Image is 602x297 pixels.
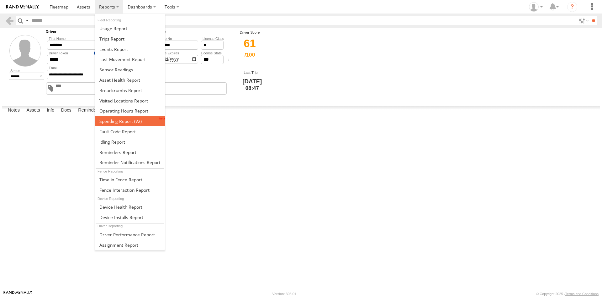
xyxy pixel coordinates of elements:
a: Time in Fences Report [95,174,165,185]
div: Version: 308.01 [272,292,296,296]
img: rand-logo.svg [6,5,39,9]
div: Average score based on the driver's last 7 days trips / Max score during the same period. [226,58,236,63]
a: Service Reminder Notifications Report [95,157,165,168]
label: Driver ID is a unique identifier of your choosing, e.g. Employee No., Licence Number [47,51,97,55]
label: Notes [5,106,23,115]
a: Fault Code Report [95,126,165,137]
div: Charlotte Salt [527,2,545,12]
div: 61 [226,35,273,63]
label: Docs [58,106,75,115]
a: Usage Report [95,23,165,34]
label: Search Filter Options [576,16,590,25]
a: Terms and Conditions [565,292,599,296]
a: Device Installs Report [95,212,165,223]
label: Search Query [24,16,29,25]
a: Visit our Website [3,291,32,297]
a: Full Events Report [95,44,165,54]
a: Driver Performance Report [95,229,165,240]
a: Asset Health Report [95,75,165,85]
h5: License [152,30,225,34]
label: Info [44,106,57,115]
a: Reminders Report [95,147,165,157]
h5: Driver [46,30,152,34]
a: Fence Interaction Report [95,185,165,195]
span: 08:47 [231,85,273,92]
a: Asset Operating Hours Report [95,106,165,116]
a: Back to previous Page [5,16,14,25]
label: Assets [23,106,43,115]
a: Idling Report [95,137,165,147]
a: Device Health Report [95,202,165,212]
span: [DATE] [242,78,262,85]
a: Visited Locations Report [95,96,165,106]
i: ? [567,2,577,12]
a: Sensor Readings [95,64,165,75]
a: Fleet Speed Report (V2) [95,116,165,126]
div: © Copyright 2025 - [536,292,599,296]
a: Assignment Report [95,240,165,250]
a: Last Movement Report [95,54,165,64]
a: Trips Report [95,34,165,44]
label: Reminders [75,106,103,115]
a: Breadcrumbs Report [95,85,165,96]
